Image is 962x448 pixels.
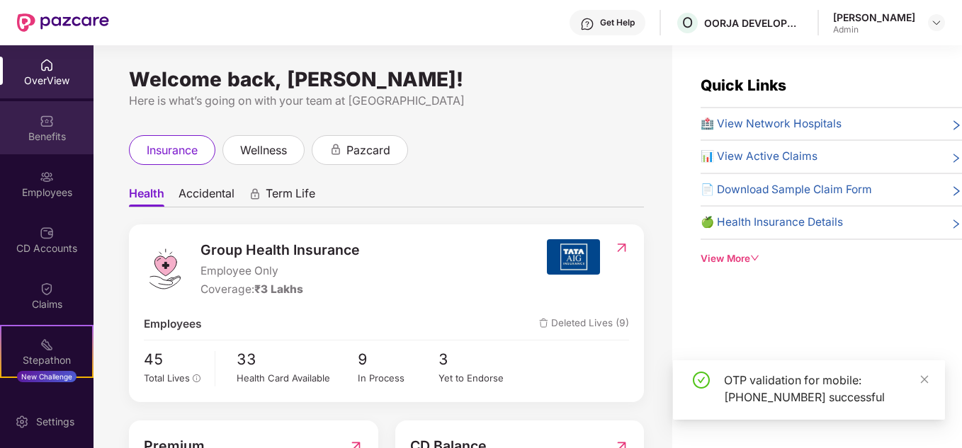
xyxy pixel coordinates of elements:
[266,186,315,207] span: Term Life
[240,142,287,159] span: wellness
[144,316,202,333] span: Employees
[539,316,629,333] span: Deleted Lives (9)
[32,415,79,429] div: Settings
[701,148,817,165] span: 📊 View Active Claims
[254,282,303,296] span: ₹3 Lakhs
[40,394,54,408] img: svg+xml;base64,PHN2ZyBpZD0iRW5kb3JzZW1lbnRzIiB4bWxucz0iaHR0cDovL3d3dy53My5vcmcvMjAwMC9zdmciIHdpZH...
[614,241,629,255] img: RedirectIcon
[438,371,519,385] div: Yet to Endorse
[724,372,928,406] div: OTP validation for mobile: [PHONE_NUMBER] successful
[40,58,54,72] img: svg+xml;base64,PHN2ZyBpZD0iSG9tZSIgeG1sbnM9Imh0dHA6Ly93d3cudzMub3JnLzIwMDAvc3ZnIiB3aWR0aD0iMjAiIG...
[600,17,635,28] div: Get Help
[147,142,198,159] span: insurance
[200,263,360,280] span: Employee Only
[129,74,644,85] div: Welcome back, [PERSON_NAME]!
[547,239,600,275] img: insurerIcon
[249,188,261,200] div: animation
[580,17,594,31] img: svg+xml;base64,PHN2ZyBpZD0iSGVscC0zMngzMiIgeG1sbnM9Imh0dHA6Ly93d3cudzMub3JnLzIwMDAvc3ZnIiB3aWR0aD...
[358,348,438,371] span: 9
[179,186,234,207] span: Accidental
[701,214,843,231] span: 🍏 Health Insurance Details
[750,253,760,263] span: down
[682,14,693,31] span: O
[40,282,54,296] img: svg+xml;base64,PHN2ZyBpZD0iQ2xhaW0iIHhtbG5zPSJodHRwOi8vd3d3LnczLm9yZy8yMDAwL3N2ZyIgd2lkdGg9IjIwIi...
[144,248,186,290] img: logo
[438,348,519,371] span: 3
[833,24,915,35] div: Admin
[1,353,92,367] div: Stepathon
[919,374,929,384] span: close
[346,142,390,159] span: pazcard
[833,11,915,24] div: [PERSON_NAME]
[539,318,548,328] img: deleteIcon
[951,217,962,231] span: right
[193,374,201,383] span: info-circle
[17,13,109,32] img: New Pazcare Logo
[129,186,164,207] span: Health
[40,114,54,128] img: svg+xml;base64,PHN2ZyBpZD0iQmVuZWZpdHMiIHhtbG5zPSJodHRwOi8vd3d3LnczLm9yZy8yMDAwL3N2ZyIgd2lkdGg9Ij...
[40,226,54,240] img: svg+xml;base64,PHN2ZyBpZD0iQ0RfQWNjb3VudHMiIGRhdGEtbmFtZT0iQ0QgQWNjb3VudHMiIHhtbG5zPSJodHRwOi8vd3...
[701,76,786,94] span: Quick Links
[951,151,962,165] span: right
[40,338,54,352] img: svg+xml;base64,PHN2ZyB4bWxucz0iaHR0cDovL3d3dy53My5vcmcvMjAwMC9zdmciIHdpZHRoPSIyMSIgaGVpZ2h0PSIyMC...
[144,348,205,371] span: 45
[693,372,710,389] span: check-circle
[237,348,358,371] span: 33
[200,281,360,298] div: Coverage:
[701,251,962,266] div: View More
[15,415,29,429] img: svg+xml;base64,PHN2ZyBpZD0iU2V0dGluZy0yMHgyMCIgeG1sbnM9Imh0dHA6Ly93d3cudzMub3JnLzIwMDAvc3ZnIiB3aW...
[931,17,942,28] img: svg+xml;base64,PHN2ZyBpZD0iRHJvcGRvd24tMzJ4MzIiIHhtbG5zPSJodHRwOi8vd3d3LnczLm9yZy8yMDAwL3N2ZyIgd2...
[951,118,962,132] span: right
[951,184,962,198] span: right
[701,181,872,198] span: 📄 Download Sample Claim Form
[129,92,644,110] div: Here is what’s going on with your team at [GEOGRAPHIC_DATA]
[40,170,54,184] img: svg+xml;base64,PHN2ZyBpZD0iRW1wbG95ZWVzIiB4bWxucz0iaHR0cDovL3d3dy53My5vcmcvMjAwMC9zdmciIHdpZHRoPS...
[200,239,360,261] span: Group Health Insurance
[701,115,842,132] span: 🏥 View Network Hospitals
[358,371,438,385] div: In Process
[144,372,190,384] span: Total Lives
[17,371,77,382] div: New Challenge
[704,16,803,30] div: OORJA DEVELOPMENT SOLUTIONS INDIA PRIVATE LIMITED
[329,143,342,156] div: animation
[237,371,358,385] div: Health Card Available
